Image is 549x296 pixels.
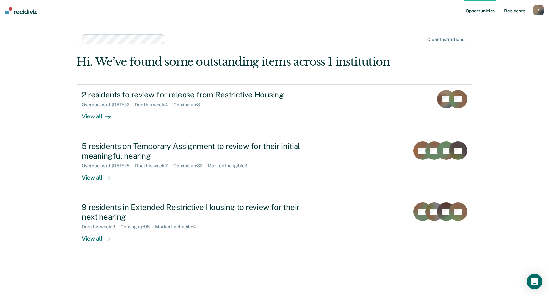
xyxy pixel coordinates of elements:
[82,107,119,120] div: View all
[82,163,135,169] div: Overdue as of [DATE] : 5
[77,84,472,136] a: 2 residents to review for release from Restrictive HousingOverdue as of [DATE]:2Due this week:4Co...
[77,55,393,69] div: Hi. We’ve found some outstanding items across 1 institution
[82,141,312,160] div: 5 residents on Temporary Assignment to review for their initial meaningful hearing
[533,5,544,15] button: T
[77,197,472,258] a: 9 residents in Extended Restrictive Housing to review for their next hearingDue this week:9Coming...
[82,102,135,108] div: Overdue as of [DATE] : 2
[155,224,201,230] div: Marked Ineligible : 4
[77,136,472,197] a: 5 residents on Temporary Assignment to review for their initial meaningful hearingOverdue as of [...
[135,163,173,169] div: Due this week : 7
[82,224,121,230] div: Due this week : 9
[173,102,205,108] div: Coming up : 8
[527,274,542,289] div: Open Intercom Messenger
[208,163,253,169] div: Marked Ineligible : 1
[135,102,173,108] div: Due this week : 4
[5,7,37,14] img: Recidiviz
[82,202,312,222] div: 9 residents in Extended Restrictive Housing to review for their next hearing
[82,168,119,181] div: View all
[82,229,119,242] div: View all
[173,163,208,169] div: Coming up : 32
[82,90,312,99] div: 2 residents to review for release from Restrictive Housing
[121,224,155,230] div: Coming up : 98
[427,37,464,42] div: Clear institutions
